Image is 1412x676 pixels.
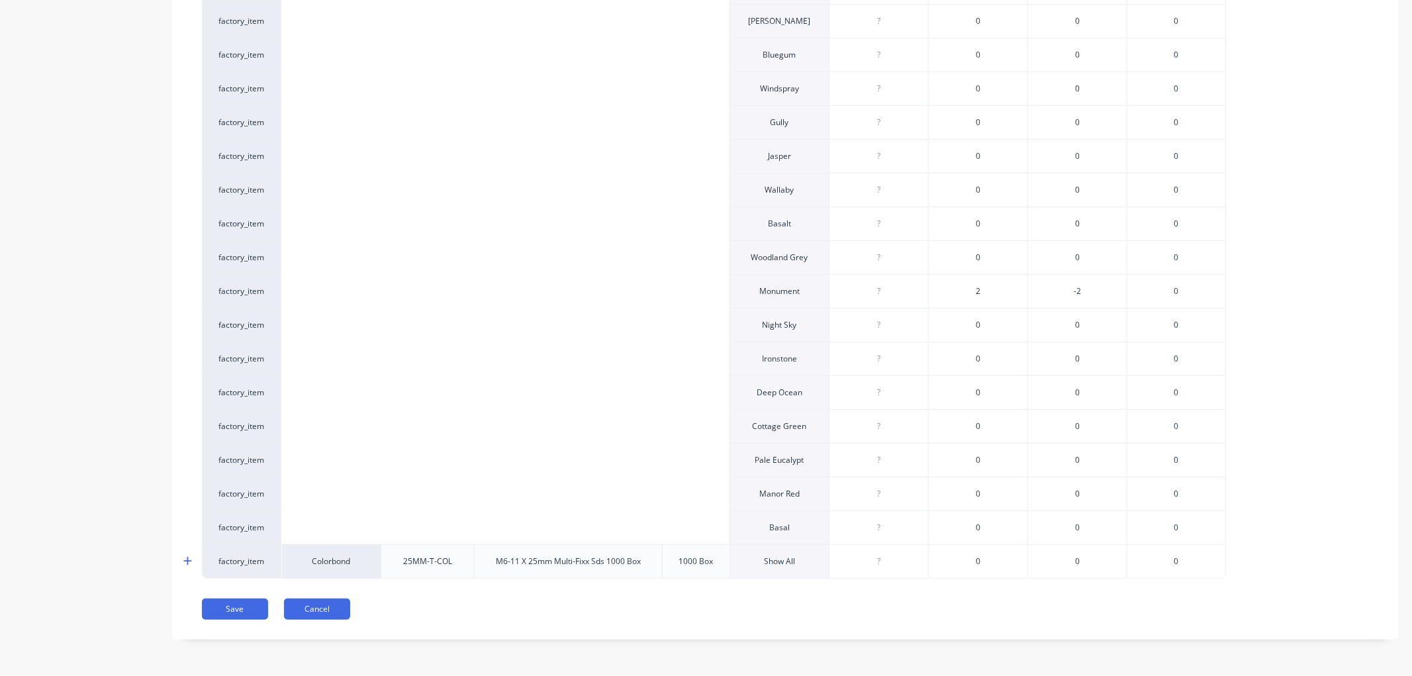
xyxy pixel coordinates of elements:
div: 0 [1027,409,1127,443]
div: factory_item [202,72,281,105]
div: factory_item [202,207,281,240]
div: Pale Eucalypt [730,443,829,477]
span: 0 [976,387,980,399]
div: 0 [1027,443,1127,477]
span: 0 [1174,83,1179,95]
div: ? [829,511,928,544]
div: M6-11 X 25mm Multi-Fixx Sds 1000 Box [496,555,641,567]
div: ? [829,173,928,207]
div: ? [829,207,928,240]
div: Woodland Grey [730,240,829,274]
div: Show All [764,555,795,567]
div: ? [829,309,928,342]
div: ? [829,38,928,72]
div: 1000 Box [679,555,714,567]
div: factory_item [202,38,281,72]
span: 0 [1174,252,1179,264]
div: factory_item [202,4,281,38]
span: 0 [976,15,980,27]
span: 0 [1174,353,1179,365]
div: factory_item [202,240,281,274]
div: 0 [1027,173,1127,207]
div: ? [829,342,928,375]
div: ? [829,376,928,409]
span: 0 [976,420,980,432]
div: factory_item [202,443,281,477]
div: 0 [1027,375,1127,409]
span: 0 [976,522,980,534]
span: 0 [976,83,980,95]
div: factory_item [202,477,281,510]
div: 0 [1027,477,1127,510]
div: 0 [1027,308,1127,342]
div: Gully [730,105,829,139]
div: 0 [1027,139,1127,173]
span: 0 [976,49,980,61]
div: ? [829,545,928,578]
div: 0 [1027,4,1127,38]
div: factory_item [202,274,281,308]
div: Cottage Green [730,409,829,443]
div: factory_item [202,510,281,544]
div: factory_item [202,173,281,207]
div: 0 [1027,207,1127,240]
div: ? [829,275,928,308]
div: 0 [1027,544,1127,579]
div: 0 [1027,38,1127,72]
span: 0 [1174,420,1179,432]
div: factory_item [202,105,281,139]
span: 0 [1174,387,1179,399]
span: 0 [976,353,980,365]
span: 0 [1174,488,1179,500]
div: Bluegum [730,38,829,72]
span: 0 [1174,285,1179,297]
div: ? [829,410,928,443]
span: 0 [976,184,980,196]
div: 25MM-T-COL [403,555,452,567]
div: ? [829,72,928,105]
span: 0 [1174,15,1179,27]
div: ? [829,444,928,477]
span: 0 [976,218,980,230]
div: 0 [1027,72,1127,105]
div: Manor Red [730,477,829,510]
div: factory_item [202,308,281,342]
div: Deep Ocean [730,375,829,409]
span: 0 [976,319,980,331]
span: 0 [976,488,980,500]
div: [PERSON_NAME] [730,4,829,38]
div: 0 [1027,105,1127,139]
span: 0 [1174,522,1179,534]
div: ? [829,5,928,38]
div: Basalt [730,207,829,240]
div: factory_item [202,409,281,443]
span: 0 [1174,319,1179,331]
div: factory_item [202,342,281,375]
div: Wallaby [730,173,829,207]
div: ? [829,106,928,139]
div: 0 [1027,510,1127,544]
span: 0 [976,252,980,264]
div: -2 [1027,274,1127,308]
span: 0 [976,150,980,162]
div: Jasper [730,139,829,173]
div: Night Sky [730,308,829,342]
div: Colorbond [281,544,381,579]
span: 0 [1174,555,1179,567]
span: 0 [976,555,980,567]
span: 0 [976,117,980,128]
span: 0 [1174,184,1179,196]
div: Basal [730,510,829,544]
div: factory_item [202,544,281,579]
div: ? [829,140,928,173]
button: Save [202,599,268,620]
span: 0 [1174,117,1179,128]
span: 2 [976,285,980,297]
div: 0 [1027,342,1127,375]
div: factory_item [202,375,281,409]
span: 0 [1174,150,1179,162]
div: factory_item [202,139,281,173]
span: 0 [976,454,980,466]
div: Monument [730,274,829,308]
span: 0 [1174,454,1179,466]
